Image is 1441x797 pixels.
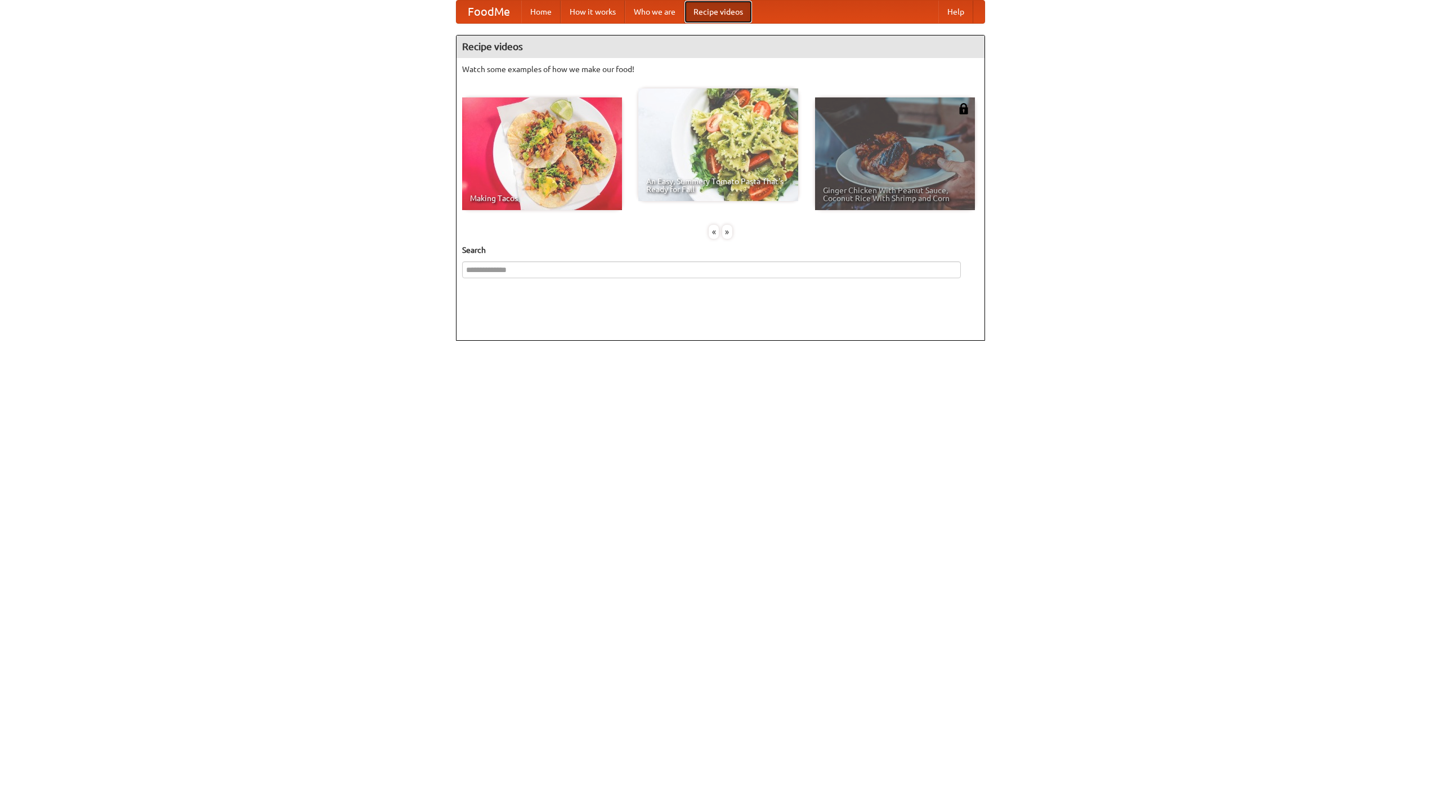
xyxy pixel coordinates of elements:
a: FoodMe [457,1,521,23]
a: Home [521,1,561,23]
p: Watch some examples of how we make our food! [462,64,979,75]
span: Making Tacos [470,194,614,202]
h5: Search [462,244,979,256]
a: Recipe videos [684,1,752,23]
a: How it works [561,1,625,23]
h4: Recipe videos [457,35,984,58]
a: Who we are [625,1,684,23]
div: « [709,225,719,239]
a: Help [938,1,973,23]
span: An Easy, Summery Tomato Pasta That's Ready for Fall [646,177,790,193]
img: 483408.png [958,103,969,114]
a: An Easy, Summery Tomato Pasta That's Ready for Fall [638,88,798,201]
div: » [722,225,732,239]
a: Making Tacos [462,97,622,210]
